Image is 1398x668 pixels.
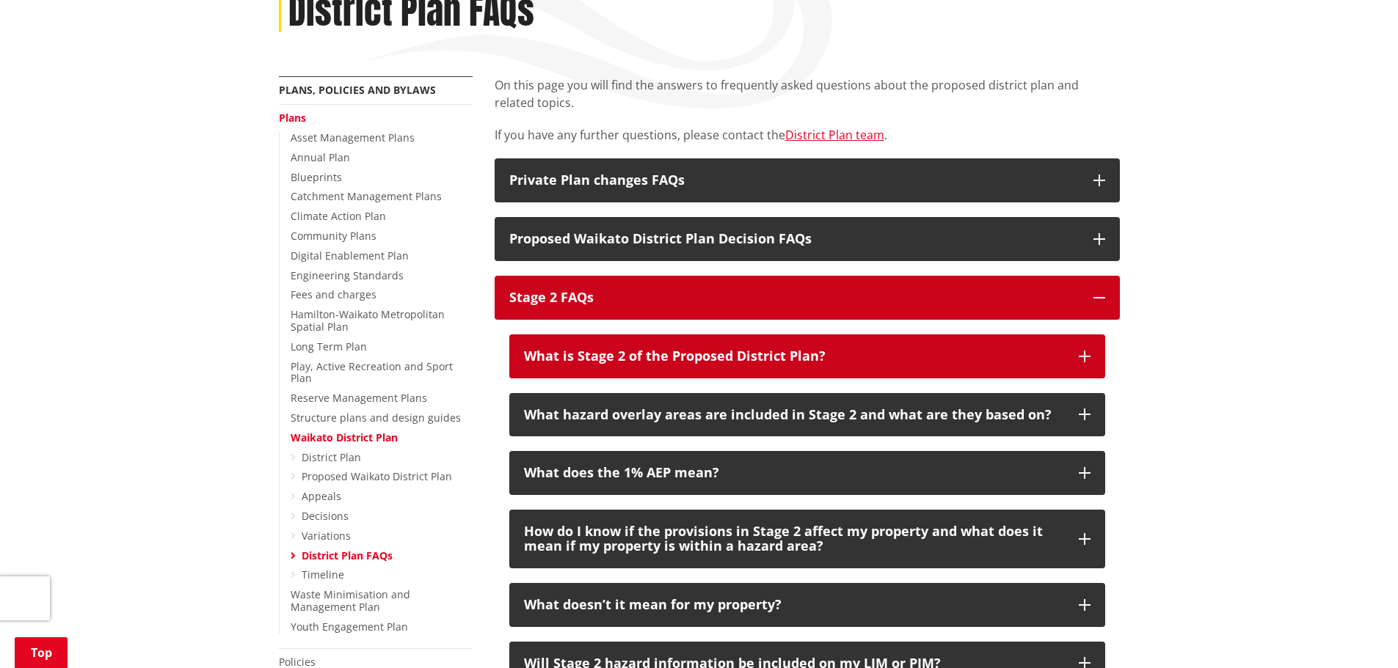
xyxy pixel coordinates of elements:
[495,217,1120,261] button: Proposed Waikato District Plan Decision FAQs
[509,334,1105,378] button: What is Stage 2 of the Proposed District Plan?
[291,229,376,243] a: Community Plans
[495,158,1120,202] button: Private Plan changes FAQs
[1330,606,1383,659] iframe: Messenger Launcher
[291,131,415,144] a: Asset Management Plans
[785,127,884,143] a: District Plan team
[279,83,436,97] a: Plans, policies and bylaws
[302,489,341,503] a: Appeals
[524,466,1064,480] h3: What does the 1% AEP mean?
[524,349,1064,364] h3: What is Stage 2 of the Proposed District Plan?
[291,391,427,405] a: Reserve Management Plans
[509,393,1105,437] button: What hazard overlay areas are included in Stage 2 and what are they based on?
[15,637,68,668] a: Top
[509,510,1105,568] button: How do I know if the provisions in Stage 2 affect my property and what does it mean if my propert...
[302,529,351,543] a: Variations
[291,430,398,444] a: Waikato District Plan
[495,276,1120,320] button: Stage 2 FAQs
[302,509,349,523] a: Decisions
[291,170,342,184] a: Blueprints
[302,450,361,464] a: District Plan
[291,359,453,386] a: Play, Active Recreation and Sport Plan
[279,111,306,125] a: Plans
[291,209,386,223] a: Climate Action Plan
[509,173,1079,188] h3: Private Plan changes FAQs
[524,524,1064,554] h3: How do I know if the provisions in Stage 2 affect my property and what does it mean if my propert...
[291,268,404,282] a: Engineering Standards
[291,307,445,334] a: Hamilton-Waikato Metropolitan Spatial Plan
[509,232,1079,246] h3: Proposed Waikato District Plan Decision FAQs
[291,411,461,425] a: Structure plans and design guides
[524,408,1064,422] h3: What hazard overlay areas are included in Stage 2 and what are they based on?
[302,548,393,562] a: District Plan FAQs
[495,76,1120,111] p: On this page you will find the answers to frequently asked questions about the proposed district ...
[291,249,409,263] a: Digital Enablement Plan
[509,583,1105,627] button: What doesn’t it mean for my property?
[291,150,350,164] a: Annual Plan
[495,126,1120,144] p: If you have any further questions, please contact the .
[524,598,1064,612] h3: What doesn’t it mean for my property?
[302,469,452,483] a: Proposed Waikato District Plan
[291,189,442,203] a: Catchment Management Plans
[302,568,344,581] a: Timeline
[291,339,367,353] a: Long Term Plan
[291,587,410,614] a: Waste Minimisation and Management Plan
[291,620,408,634] a: Youth Engagement Plan
[291,287,376,301] a: Fees and charges
[509,451,1105,495] button: What does the 1% AEP mean?
[509,290,1079,305] h3: Stage 2 FAQs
